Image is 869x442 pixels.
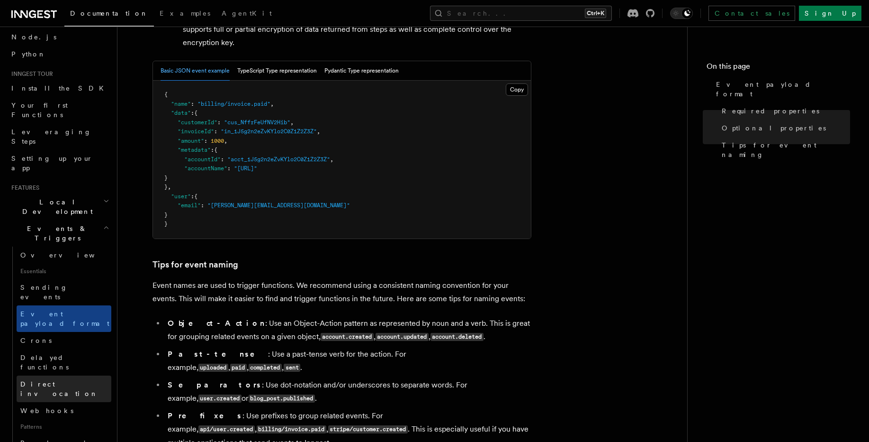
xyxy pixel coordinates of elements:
a: Required properties [718,102,850,120]
a: Examples [154,3,216,26]
span: Features [8,184,39,192]
code: stripe/customer.created [328,425,408,433]
strong: Object-Action [168,319,265,328]
span: Direct invocation [20,380,98,397]
a: AgentKit [216,3,278,26]
span: : [191,101,194,107]
a: Contact sales [708,6,795,21]
span: "[PERSON_NAME][EMAIL_ADDRESS][DOMAIN_NAME]" [207,202,350,209]
span: Leveraging Steps [11,128,91,145]
button: Search...Ctrl+K [430,6,612,21]
a: Tips for event naming [718,137,850,163]
button: Toggle dark mode [670,8,693,19]
span: { [194,193,197,200]
span: , [317,128,320,135]
span: "data" [171,110,191,116]
li: : Use dot-notation and/or underscores to separate words. For example, or . [165,378,531,405]
span: Event payload format [716,80,850,99]
span: { [194,110,197,116]
h4: On this page [707,61,850,76]
span: : [201,202,204,209]
span: } [164,221,168,227]
span: Install the SDK [11,84,109,92]
button: Local Development [8,193,111,220]
kbd: Ctrl+K [585,9,606,18]
span: Delayed functions [20,354,69,371]
span: "invoiceId" [178,128,214,135]
span: Your first Functions [11,101,68,119]
span: , [168,184,171,190]
a: Event payload format [712,76,850,102]
code: uploaded [198,364,228,372]
li: : Use a past-tense verb for the action. For example, , , , . [165,348,531,375]
span: Node.js [11,33,56,41]
button: Basic JSON event example [161,61,230,81]
a: Tips for event naming [152,258,238,271]
span: Documentation [70,9,148,17]
button: Copy [506,83,528,96]
code: blog_post.published [249,395,315,403]
span: : [211,147,214,153]
span: Optional properties [722,123,826,133]
a: Leveraging Steps [8,123,111,150]
span: : [227,165,231,172]
span: : [191,193,194,200]
span: Crons [20,337,52,344]
a: Webhooks [17,402,111,419]
li: : Use an Object-Action pattern as represented by noun and a verb. This is great for grouping rela... [165,317,531,344]
span: { [214,147,217,153]
code: paid [230,364,247,372]
a: Python [8,46,111,63]
a: Optional properties [718,120,850,137]
span: Inngest tour [8,70,53,78]
span: , [270,101,274,107]
a: Documentation [64,3,154,27]
a: Crons [17,332,111,349]
span: "in_1J5g2n2eZvKYlo2C0Z1Z2Z3Z" [221,128,317,135]
span: : [217,119,221,126]
code: account.deleted [430,333,484,341]
span: Webhooks [20,407,73,414]
strong: Past-tense [168,350,268,359]
span: : [221,156,224,163]
button: TypeScript Type representation [237,61,317,81]
span: Sending events [20,284,68,301]
span: "customerId" [178,119,217,126]
code: sent [284,364,300,372]
strong: Prefixes [168,411,242,420]
span: "name" [171,101,191,107]
span: , [330,156,333,163]
span: Required properties [722,106,819,116]
span: AgentKit [222,9,272,17]
code: user.created [198,395,242,403]
code: completed [249,364,282,372]
code: api/user.created [198,425,255,433]
span: } [164,212,168,218]
span: "user" [171,193,191,200]
span: Tips for event naming [722,140,850,159]
span: Patterns [17,419,111,434]
a: Your first Functions [8,97,111,123]
span: 1000 [211,138,224,144]
button: Events & Triggers [8,220,111,247]
span: Python [11,50,46,58]
span: "acct_1J5g2n2eZvKYlo2C0Z1Z2Z3Z" [227,156,330,163]
a: Install the SDK [8,80,111,97]
a: Overview [17,247,111,264]
code: billing/invoice.paid [257,425,326,433]
span: "[URL]" [234,165,257,172]
span: "cus_NffrFeUfNV2Hib" [224,119,290,126]
a: Sign Up [799,6,861,21]
span: Examples [160,9,210,17]
code: account.updated [376,333,429,341]
span: Overview [20,251,118,259]
span: "accountId" [184,156,221,163]
span: "email" [178,202,201,209]
span: { [164,91,168,98]
a: Sending events [17,279,111,305]
p: Event names are used to trigger functions. We recommend using a consistent naming convention for ... [152,279,531,305]
span: "amount" [178,138,204,144]
span: "metadata" [178,147,211,153]
button: Pydantic Type representation [324,61,399,81]
a: Node.js [8,28,111,46]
